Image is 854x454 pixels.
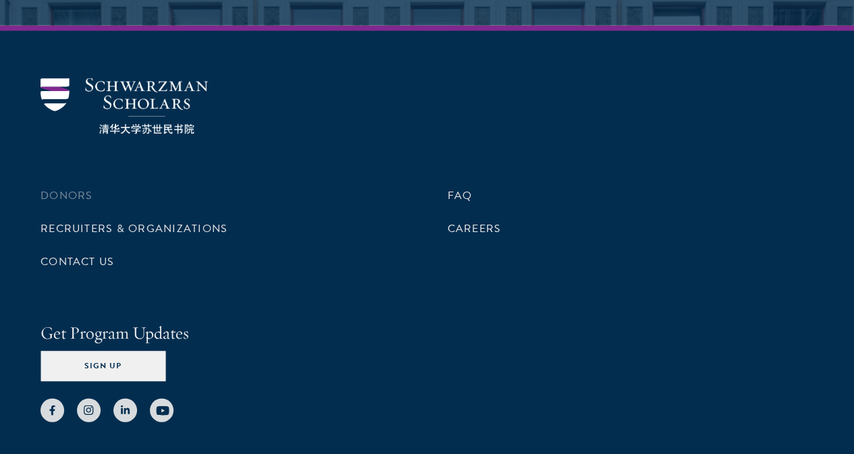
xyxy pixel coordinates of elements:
img: Schwarzman Scholars [41,78,208,134]
h4: Get Program Updates [41,320,813,346]
a: Donors [41,188,92,204]
a: Recruiters & Organizations [41,221,228,237]
a: Careers [448,221,502,237]
a: Contact Us [41,254,114,270]
a: FAQ [448,188,473,204]
button: Sign Up [41,351,165,382]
